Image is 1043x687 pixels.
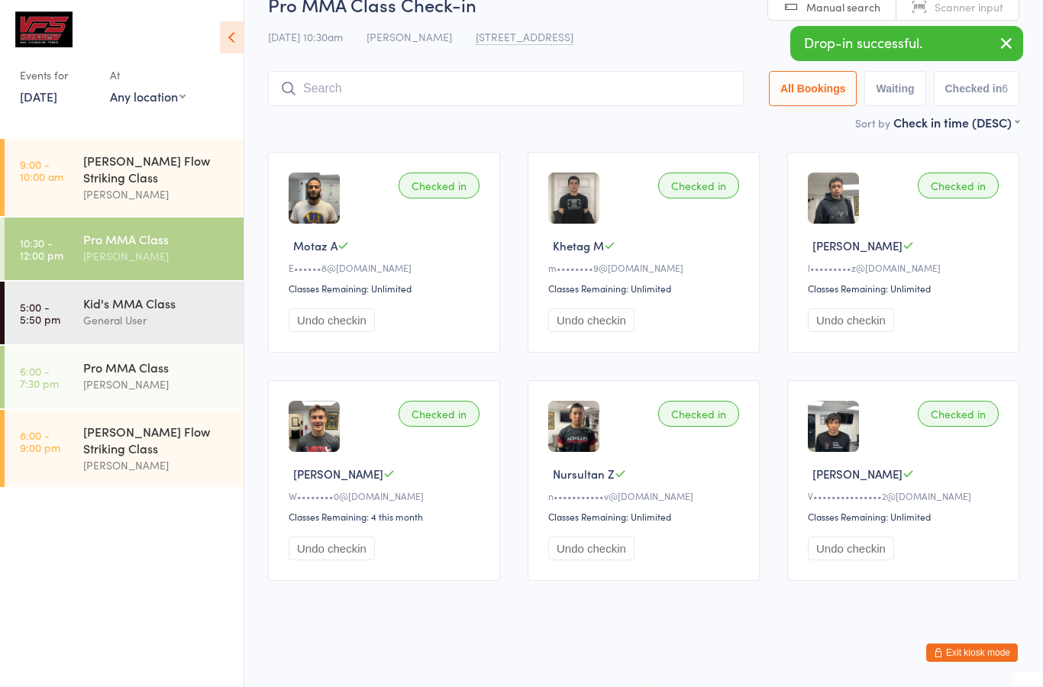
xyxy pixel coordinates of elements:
div: Pro MMA Class [83,359,231,376]
button: Undo checkin [808,308,894,332]
span: [DATE] 10:30am [268,29,343,44]
span: Khetag M [553,237,604,253]
span: Motaz A [293,237,337,253]
a: 5:00 -5:50 pmKid's MMA ClassGeneral User [5,282,244,344]
span: [PERSON_NAME] [812,466,903,482]
div: l••••••••• [808,261,1003,274]
div: [PERSON_NAME] [83,185,231,203]
a: 9:00 -10:00 am[PERSON_NAME] Flow Striking Class[PERSON_NAME] [5,139,244,216]
button: Exit kiosk mode [926,643,1018,662]
img: image1738599656.png [289,401,340,452]
span: Nursultan Z [553,466,615,482]
div: Checked in [658,173,739,198]
div: Pro MMA Class [83,231,231,247]
button: All Bookings [769,71,857,106]
a: 10:30 -12:00 pmPro MMA Class[PERSON_NAME] [5,218,244,280]
div: Classes Remaining: Unlimited [808,282,1003,295]
button: Undo checkin [289,537,375,560]
div: Checked in [658,401,739,427]
div: Check in time (DESC) [893,114,1019,131]
div: Classes Remaining: Unlimited [548,510,744,523]
img: image1688397405.png [808,401,859,452]
div: Events for [20,63,95,88]
div: Classes Remaining: Unlimited [289,282,484,295]
img: VFS Academy [15,11,73,47]
div: Checked in [399,173,480,198]
div: n••••••••••• [548,489,744,502]
div: m•••••••• [548,261,744,274]
button: Undo checkin [548,537,635,560]
div: Classes Remaining: Unlimited [548,282,744,295]
img: image1679938858.png [289,173,340,224]
div: 6 [1002,82,1008,95]
div: Checked in [918,173,999,198]
div: Kid's MMA Class [83,295,231,311]
div: W•••••••• [289,489,484,502]
div: Classes Remaining: 4 this month [289,510,484,523]
label: Sort by [855,115,890,131]
div: Any location [110,88,186,105]
span: [PERSON_NAME] [812,237,903,253]
div: Classes Remaining: Unlimited [808,510,1003,523]
time: 10:30 - 12:00 pm [20,237,63,261]
time: 6:00 - 7:30 pm [20,365,59,389]
time: 8:00 - 9:00 pm [20,429,60,453]
div: [PERSON_NAME] [83,456,231,474]
a: [DATE] [20,88,57,105]
div: [PERSON_NAME] Flow Striking Class [83,152,231,185]
button: Undo checkin [289,308,375,332]
time: 5:00 - 5:50 pm [20,301,60,325]
img: image1671563863.png [548,173,599,224]
div: Checked in [399,401,480,427]
img: image1730129272.png [808,173,859,224]
div: At [110,63,186,88]
button: Undo checkin [808,537,894,560]
div: General User [83,311,231,329]
button: Checked in6 [934,71,1020,106]
div: Drop-in successful. [790,26,1023,61]
img: image1744068522.png [548,401,599,452]
a: 8:00 -9:00 pm[PERSON_NAME] Flow Striking Class[PERSON_NAME] [5,410,244,487]
div: [PERSON_NAME] [83,376,231,393]
div: [PERSON_NAME] [83,247,231,265]
div: [PERSON_NAME] Flow Striking Class [83,423,231,456]
input: Search [268,71,744,106]
span: [PERSON_NAME] [293,466,383,482]
time: 9:00 - 10:00 am [20,158,63,182]
div: Checked in [918,401,999,427]
div: V••••••••••••••• [808,489,1003,502]
div: E•••••• [289,261,484,274]
a: 6:00 -7:30 pmPro MMA Class[PERSON_NAME] [5,346,244,408]
span: [PERSON_NAME] [367,29,452,44]
button: Undo checkin [548,308,635,332]
button: Waiting [864,71,925,106]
